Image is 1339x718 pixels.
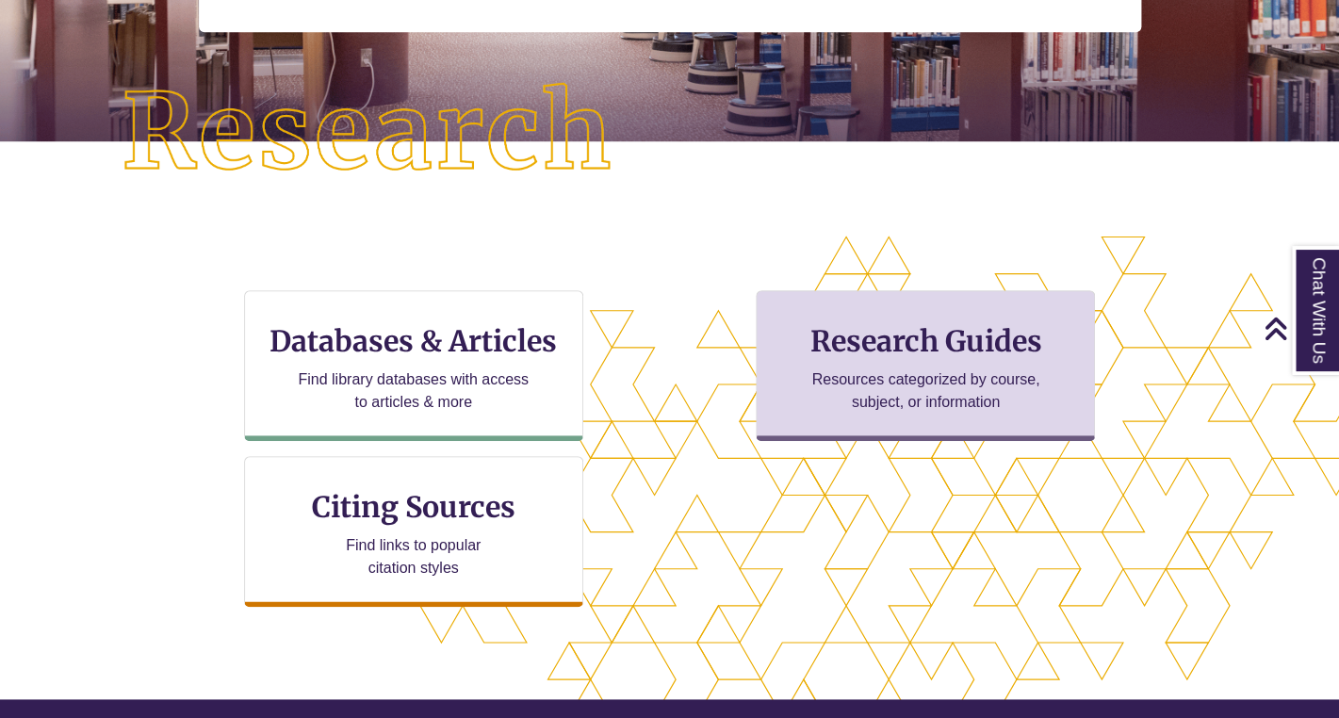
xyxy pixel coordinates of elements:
h3: Databases & Articles [260,323,567,359]
p: Find links to popular citation styles [321,534,505,579]
a: Back to Top [1264,316,1334,341]
a: Research Guides Resources categorized by course, subject, or information [756,290,1095,441]
a: Citing Sources Find links to popular citation styles [244,456,583,607]
p: Resources categorized by course, subject, or information [803,368,1049,414]
h3: Citing Sources [299,489,529,525]
h3: Research Guides [772,323,1079,359]
a: Databases & Articles Find library databases with access to articles & more [244,290,583,441]
p: Find library databases with access to articles & more [290,368,536,414]
img: Research [67,28,669,237]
